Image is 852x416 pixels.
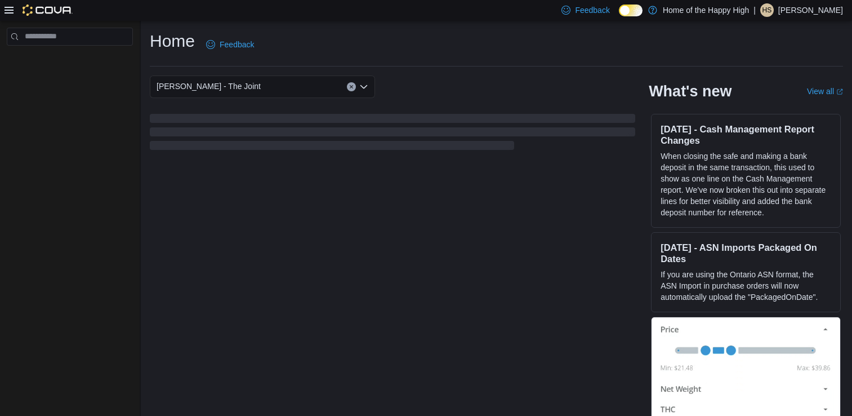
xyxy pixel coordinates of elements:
h3: [DATE] - ASN Imports Packaged On Dates [661,242,831,264]
span: [PERSON_NAME] - The Joint [157,79,261,93]
p: | [753,3,756,17]
h3: [DATE] - Cash Management Report Changes [661,123,831,146]
div: Harshpreet Singh [760,3,774,17]
a: View allExternal link [807,87,843,96]
span: HS [762,3,772,17]
p: If you are using the Ontario ASN format, the ASN Import in purchase orders will now automatically... [661,269,831,303]
p: When closing the safe and making a bank deposit in the same transaction, this used to show as one... [661,151,831,218]
button: Clear input [347,82,356,91]
button: Open list of options [359,82,368,91]
svg: External link [836,88,843,95]
nav: Complex example [7,48,133,75]
a: Feedback [202,33,258,56]
span: Loading [150,116,635,152]
p: [PERSON_NAME] [778,3,843,17]
h2: What's new [649,82,731,100]
span: Feedback [220,39,254,50]
span: Feedback [575,5,609,16]
h1: Home [150,30,195,52]
p: Home of the Happy High [663,3,749,17]
img: Cova [23,5,73,16]
input: Dark Mode [619,5,643,16]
